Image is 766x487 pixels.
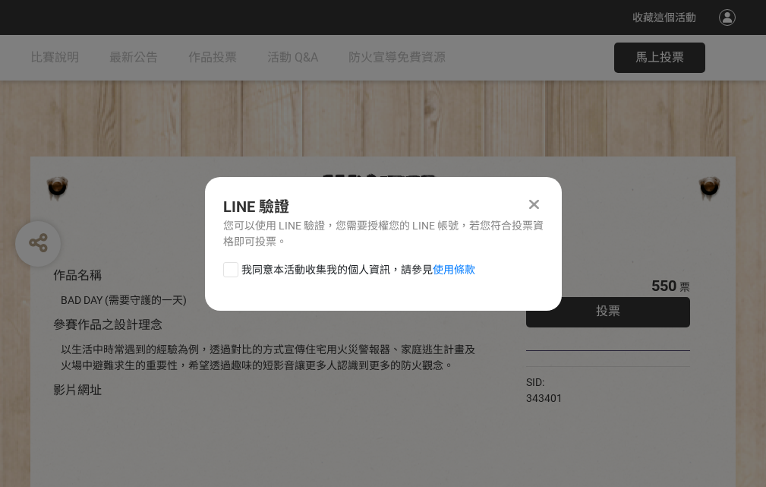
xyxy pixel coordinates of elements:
span: 防火宣導免費資源 [348,50,446,65]
a: 活動 Q&A [267,35,318,81]
a: 使用條款 [433,264,475,276]
span: 最新公告 [109,50,158,65]
span: 550 [651,277,676,295]
div: 您可以使用 LINE 驗證，您需要授權您的 LINE 帳號，若您符合投票資格即可投票。 [223,218,544,250]
span: 作品名稱 [53,268,102,283]
span: 我同意本活動收集我的個人資訊，請參見 [241,262,475,278]
div: 以生活中時常遇到的經驗為例，透過對比的方式宣傳住宅用火災警報器、家庭逃生計畫及火場中避難求生的重要性，希望透過趣味的短影音讓更多人認識到更多的防火觀念。 [61,342,481,374]
button: 馬上投票 [614,43,705,73]
span: 比賽說明 [30,50,79,65]
span: 作品投票 [188,50,237,65]
a: 防火宣導免費資源 [348,35,446,81]
span: SID: 343401 [526,376,563,404]
span: 馬上投票 [635,50,684,65]
span: 收藏這個活動 [632,11,696,24]
a: 作品投票 [188,35,237,81]
span: 參賽作品之設計理念 [53,318,162,332]
iframe: Facebook Share [566,375,642,390]
a: 最新公告 [109,35,158,81]
span: 票 [679,281,690,293]
span: 活動 Q&A [267,50,318,65]
div: LINE 驗證 [223,195,544,218]
span: 影片網址 [53,383,102,397]
span: 投票 [596,304,620,318]
div: BAD DAY (需要守護的一天) [61,293,481,308]
a: 比賽說明 [30,35,79,81]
